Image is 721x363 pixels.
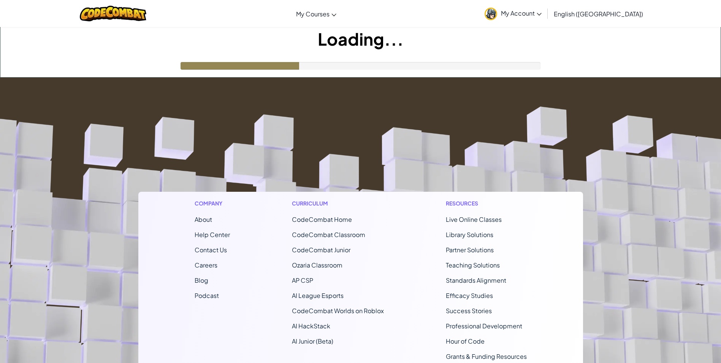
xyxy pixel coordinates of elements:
a: Careers [195,261,217,269]
a: Podcast [195,291,219,299]
a: Teaching Solutions [446,261,500,269]
a: AP CSP [292,276,313,284]
span: CodeCombat Home [292,215,352,223]
a: Partner Solutions [446,246,494,254]
h1: Curriculum [292,199,384,207]
a: Blog [195,276,208,284]
img: avatar [485,8,497,20]
h1: Loading... [0,27,721,51]
a: Ozaria Classroom [292,261,342,269]
span: English ([GEOGRAPHIC_DATA]) [554,10,643,18]
a: Grants & Funding Resources [446,352,527,360]
a: AI Junior (Beta) [292,337,333,345]
a: Success Stories [446,307,492,315]
h1: Resources [446,199,527,207]
a: My Account [481,2,545,25]
a: Help Center [195,231,230,239]
a: CodeCombat Junior [292,246,350,254]
a: AI HackStack [292,322,330,330]
a: Standards Alignment [446,276,506,284]
a: Live Online Classes [446,215,502,223]
a: CodeCombat Worlds on Roblox [292,307,384,315]
a: My Courses [292,3,340,24]
a: English ([GEOGRAPHIC_DATA]) [550,3,647,24]
a: CodeCombat Classroom [292,231,365,239]
span: My Account [501,9,542,17]
h1: Company [195,199,230,207]
a: Efficacy Studies [446,291,493,299]
a: Professional Development [446,322,522,330]
span: Contact Us [195,246,227,254]
img: CodeCombat logo [80,6,146,21]
a: About [195,215,212,223]
a: Library Solutions [446,231,493,239]
a: Hour of Code [446,337,485,345]
a: AI League Esports [292,291,344,299]
span: My Courses [296,10,330,18]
